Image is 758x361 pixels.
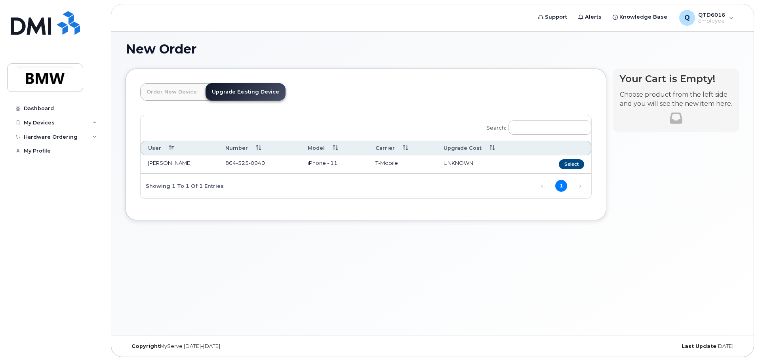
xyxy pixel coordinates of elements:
[724,327,752,355] iframe: Messenger Launcher
[301,155,368,174] td: iPhone - 11
[249,160,265,166] span: 0940
[141,155,218,174] td: [PERSON_NAME]
[444,160,473,166] span: UNKNOWN
[368,141,436,155] th: Carrier: activate to sort column ascending
[535,343,739,350] div: [DATE]
[481,115,591,138] label: Search:
[436,141,532,155] th: Upgrade Cost: activate to sort column ascending
[368,155,436,174] td: T-Mobile
[225,160,265,166] span: 864
[620,73,732,84] h4: Your Cart is Empty!
[236,160,249,166] span: 525
[574,180,586,192] a: Next
[682,343,716,349] strong: Last Update
[559,159,584,169] button: Select
[126,343,330,350] div: MyServe [DATE]–[DATE]
[218,141,301,155] th: Number: activate to sort column ascending
[536,180,548,192] a: Previous
[206,83,286,101] a: Upgrade Existing Device
[141,141,218,155] th: User: activate to sort column descending
[509,120,591,135] input: Search:
[141,179,224,192] div: Showing 1 to 1 of 1 entries
[140,83,203,101] a: Order New Device
[126,42,739,56] h1: New Order
[131,343,160,349] strong: Copyright
[620,90,732,109] p: Choose product from the left side and you will see the new item here.
[555,180,567,192] a: 1
[301,141,368,155] th: Model: activate to sort column ascending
